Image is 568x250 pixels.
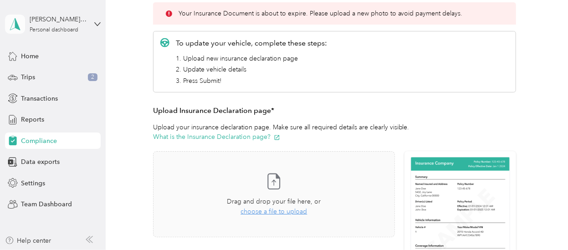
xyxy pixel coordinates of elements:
[21,136,57,146] span: Compliance
[227,198,321,205] span: Drag and drop your file here, or
[179,9,463,18] p: Your Insurance Document is about to expire. Please upload a new photo to avoid payment delays.
[176,38,327,49] p: To update your vehicle, complete these steps:
[153,132,280,142] button: What is the Insurance Declaration page?
[154,152,394,237] span: Drag and drop your file here, orchoose a file to upload
[21,72,35,82] span: Trips
[30,27,78,33] div: Personal dashboard
[5,236,51,245] button: Help center
[241,208,307,215] span: choose a file to upload
[176,65,327,74] li: 2. Update vehicle details
[21,179,45,188] span: Settings
[176,54,327,63] li: 1. Upload new insurance declaration page
[21,199,72,209] span: Team Dashboard
[153,122,516,142] p: Upload your insurance declaration page. Make sure all required details are clearly visible.
[153,105,516,117] h3: Upload Insurance Declaration page*
[21,157,60,167] span: Data exports
[30,15,87,24] div: [PERSON_NAME] [PERSON_NAME]
[176,76,327,86] li: 3. Press Submit!
[517,199,568,250] iframe: Everlance-gr Chat Button Frame
[21,115,44,124] span: Reports
[88,73,97,82] span: 2
[21,51,39,61] span: Home
[21,94,58,103] span: Transactions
